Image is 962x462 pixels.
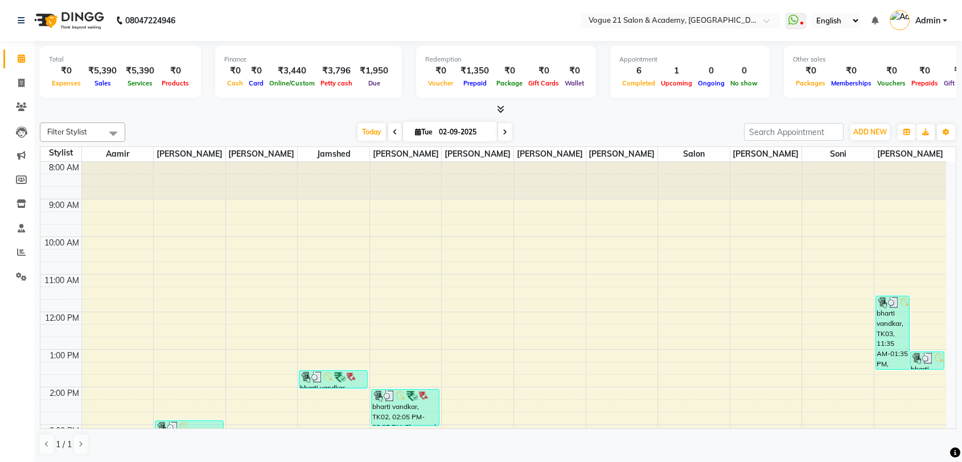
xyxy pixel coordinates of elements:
[828,79,874,87] span: Memberships
[525,64,562,77] div: ₹0
[658,64,695,77] div: 1
[226,147,298,161] span: [PERSON_NAME]
[658,147,730,161] span: salon
[853,128,887,136] span: ADD NEW
[47,387,81,399] div: 2:00 PM
[318,64,355,77] div: ₹3,796
[49,64,84,77] div: ₹0
[435,124,492,141] input: 2025-09-02
[49,55,192,64] div: Total
[159,79,192,87] span: Products
[793,79,828,87] span: Packages
[456,64,494,77] div: ₹1,350
[29,5,107,36] img: logo
[246,79,266,87] span: Card
[82,147,154,161] span: aamir
[47,425,81,437] div: 3:00 PM
[890,10,910,30] img: Admin
[562,64,587,77] div: ₹0
[461,79,490,87] span: Prepaid
[874,64,908,77] div: ₹0
[47,350,81,362] div: 1:00 PM
[730,147,802,161] span: [PERSON_NAME]
[494,79,525,87] span: Package
[159,64,192,77] div: ₹0
[910,352,944,369] div: bharti vandkar, TK02, 01:05 PM-01:35 PM, Add-on Metal Dx/ color sealer - Hair Upto Shoulder
[727,64,760,77] div: 0
[299,371,367,388] div: bharti vandkar, TK02, 01:35 PM-02:05 PM, Women - Just Trim Up To 2 Inch On Bottom
[727,79,760,87] span: No show
[412,128,435,136] span: Tue
[47,127,87,136] span: Filter Stylist
[246,64,266,77] div: ₹0
[43,312,81,324] div: 12:00 PM
[874,147,946,161] span: [PERSON_NAME]
[357,123,386,141] span: Today
[525,79,562,87] span: Gift Cards
[318,79,355,87] span: Petty cash
[224,79,246,87] span: Cash
[125,79,155,87] span: Services
[365,79,383,87] span: Due
[908,79,941,87] span: Prepaids
[828,64,874,77] div: ₹0
[494,64,525,77] div: ₹0
[658,79,695,87] span: Upcoming
[915,15,940,27] span: Admin
[562,79,587,87] span: Wallet
[876,296,910,369] div: bharti vandkar, TK03, 11:35 AM-01:35 PM, Touch Up - Upo 1 Inch
[49,79,84,87] span: Expenses
[154,147,225,161] span: [PERSON_NAME]
[874,79,908,87] span: Vouchers
[370,147,442,161] span: [PERSON_NAME]
[224,64,246,77] div: ₹0
[92,79,114,87] span: Sales
[42,275,81,287] div: 11:00 AM
[266,64,318,77] div: ₹3,440
[121,64,159,77] div: ₹5,390
[802,147,874,161] span: soni
[695,79,727,87] span: Ongoing
[425,55,587,64] div: Redemption
[266,79,318,87] span: Online/Custom
[744,123,844,141] input: Search Appointment
[425,64,456,77] div: ₹0
[695,64,727,77] div: 0
[619,79,658,87] span: Completed
[42,237,81,249] div: 10:00 AM
[619,64,658,77] div: 6
[47,162,81,174] div: 8:00 AM
[47,199,81,211] div: 9:00 AM
[514,147,586,161] span: [PERSON_NAME]
[586,147,658,161] span: [PERSON_NAME]
[40,147,81,159] div: Stylist
[372,390,439,426] div: bharti vandkar, TK02, 02:05 PM-03:05 PM, Flavoured Waxing - Full Arms,Flavoured Waxing - Half Leg
[850,124,890,140] button: ADD NEW
[619,55,760,64] div: Appointment
[793,64,828,77] div: ₹0
[84,64,121,77] div: ₹5,390
[224,55,393,64] div: Finance
[442,147,513,161] span: [PERSON_NAME]
[125,5,175,36] b: 08047224946
[355,64,393,77] div: ₹1,950
[56,439,72,451] span: 1 / 1
[298,147,369,161] span: Jamshed
[908,64,941,77] div: ₹0
[425,79,456,87] span: Voucher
